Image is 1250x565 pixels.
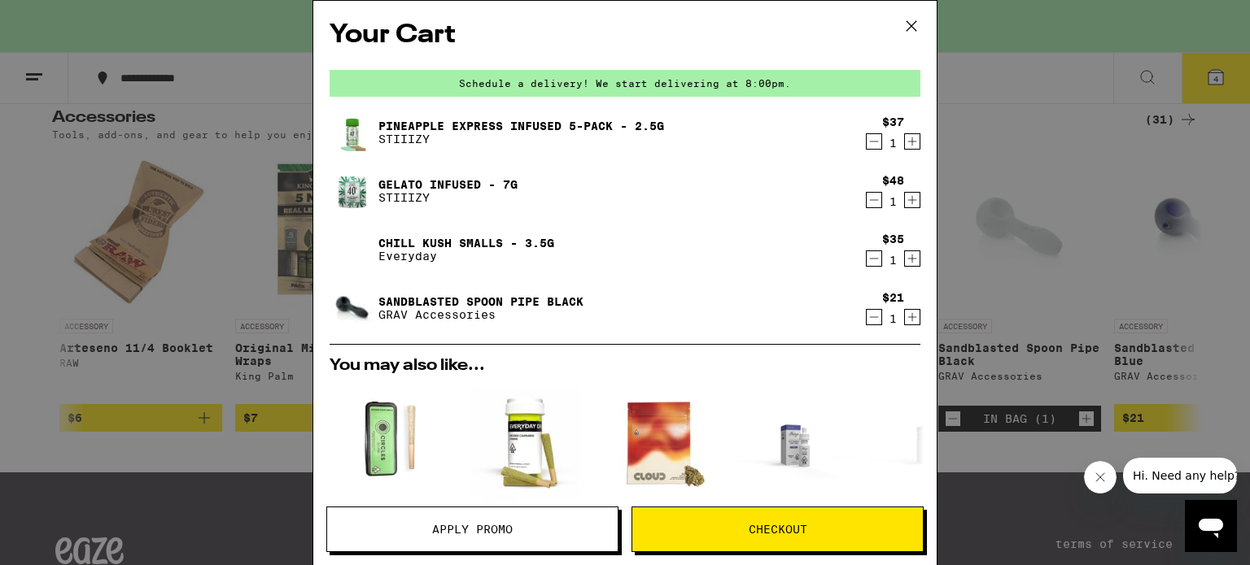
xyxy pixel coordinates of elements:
[735,382,857,504] img: Mary's Medicinals - Relax THC Tincture - 1000mg
[330,382,452,504] img: Circles Eclipse - Cherry Blossom Diamond Infused 5-Pack - 3.5g
[882,115,904,128] div: $37
[1084,461,1117,493] iframe: Close message
[866,133,882,150] button: Decrement
[632,506,924,552] button: Checkout
[882,312,904,325] div: 1
[882,233,904,246] div: $35
[866,250,882,267] button: Decrement
[378,237,554,250] a: Chill Kush Smalls - 3.5g
[378,295,583,308] a: Sandblasted Spoon Pipe Black
[432,524,513,535] span: Apply Promo
[870,382,992,504] img: Mary's Medicinals - Remedy Energy THC Tincture - 1000mg
[904,192,920,208] button: Increment
[1123,458,1237,493] iframe: Message from company
[378,120,664,133] a: Pineapple Express Infused 5-Pack - 2.5g
[378,178,518,191] a: Gelato Infused - 7g
[904,309,920,325] button: Increment
[10,11,117,24] span: Hi. Need any help?
[882,291,904,304] div: $21
[378,308,583,321] p: GRAV Accessories
[600,382,722,504] img: Cloud - Amnesia Lemon - 7g
[330,278,375,339] img: Sandblasted Spoon Pipe Black
[866,309,882,325] button: Decrement
[330,70,920,97] div: Schedule a delivery! We start delivering at 8:00pm.
[882,195,904,208] div: 1
[330,358,920,374] h2: You may also like...
[904,250,920,267] button: Increment
[882,137,904,150] div: 1
[378,191,518,204] p: STIIIZY
[904,133,920,150] button: Increment
[882,254,904,267] div: 1
[378,133,664,146] p: STIIIZY
[749,524,807,535] span: Checkout
[330,227,375,272] img: Chill Kush Smalls - 3.5g
[330,168,375,214] img: Gelato Infused - 7g
[866,192,882,208] button: Decrement
[1185,500,1237,552] iframe: Button to launch messaging window
[378,250,554,263] p: Everyday
[465,382,587,504] img: Everyday - Apples & Bananas Infused 5-Pack - 3.5g
[330,17,920,54] h2: Your Cart
[882,174,904,187] div: $48
[326,506,618,552] button: Apply Promo
[330,110,375,155] img: Pineapple Express Infused 5-Pack - 2.5g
